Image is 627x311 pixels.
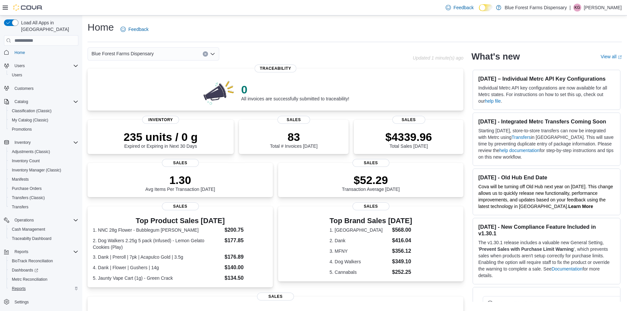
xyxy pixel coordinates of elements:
[9,166,78,174] span: Inventory Manager (Classic)
[93,227,222,233] dt: 1. NNC 28g Flower - Bubblegum [PERSON_NAME]
[91,50,154,58] span: Blue Forest Farms Dispensary
[329,227,389,233] dt: 1. [GEOGRAPHIC_DATA]
[12,108,52,114] span: Classification (Classic)
[329,248,389,254] dt: 3. MFNY
[145,173,215,192] div: Avg Items Per Transaction [DATE]
[7,166,81,175] button: Inventory Manager (Classic)
[574,4,580,12] span: KG
[329,258,389,265] dt: 4. Dog Walkers
[392,268,412,276] dd: $252.25
[471,51,520,62] h2: What's new
[7,275,81,284] button: Metrc Reconciliation
[1,61,81,70] button: Users
[9,194,78,202] span: Transfers (Classic)
[12,117,48,123] span: My Catalog (Classic)
[9,235,54,243] a: Traceabilty Dashboard
[9,148,78,156] span: Adjustments (Classic)
[1,297,81,307] button: Settings
[478,223,615,237] h3: [DATE] - New Compliance Feature Included in v1.30.1
[329,217,412,225] h3: Top Brand Sales [DATE]
[9,116,78,124] span: My Catalog (Classic)
[12,149,50,154] span: Adjustments (Classic)
[142,116,179,124] span: Inventory
[478,239,615,279] p: The v1.30.1 release includes a valuable new General Setting, ' ', which prevents sales when produ...
[12,204,28,210] span: Transfers
[1,97,81,106] button: Catalog
[18,19,78,33] span: Load All Apps in [GEOGRAPHIC_DATA]
[9,148,53,156] a: Adjustments (Classic)
[7,193,81,202] button: Transfers (Classic)
[12,84,78,92] span: Customers
[12,139,78,146] span: Inventory
[14,299,29,305] span: Settings
[88,21,114,34] h1: Home
[255,65,297,72] span: Traceability
[7,284,81,293] button: Reports
[14,249,28,254] span: Reports
[12,98,78,106] span: Catalog
[14,86,34,91] span: Customers
[162,159,199,167] span: Sales
[12,268,38,273] span: Dashboards
[93,217,268,225] h3: Top Product Sales [DATE]
[14,99,28,104] span: Catalog
[392,258,412,266] dd: $349.10
[7,225,81,234] button: Cash Management
[9,203,78,211] span: Transfers
[342,173,400,192] div: Transaction Average [DATE]
[93,237,222,250] dt: 2. Dog Walkers 2.25g 5 pack (Infused) - Lemon Gelato Cookies (Play)
[454,4,474,11] span: Feedback
[203,51,208,57] button: Clear input
[478,184,613,209] span: Cova will be turning off Old Hub next year on [DATE]. This change allows us to quickly release ne...
[7,70,81,80] button: Users
[618,55,622,59] svg: External link
[124,130,198,143] p: 235 units / 0 g
[479,246,574,252] strong: Prevent Sales with Purchase Limit Warning
[479,4,493,11] input: Dark Mode
[9,185,44,193] a: Purchase Orders
[12,139,33,146] button: Inventory
[7,106,81,116] button: Classification (Classic)
[392,247,412,255] dd: $356.12
[12,177,29,182] span: Manifests
[210,51,215,57] button: Open list of options
[14,218,34,223] span: Operations
[9,257,56,265] a: BioTrack Reconciliation
[224,253,268,261] dd: $176.89
[277,116,310,124] span: Sales
[9,166,64,174] a: Inventory Manager (Classic)
[329,269,389,275] dt: 5. Cannabals
[9,225,78,233] span: Cash Management
[7,256,81,266] button: BioTrack Reconciliation
[12,248,31,256] button: Reports
[9,285,28,293] a: Reports
[14,63,25,68] span: Users
[9,275,50,283] a: Metrc Reconciliation
[93,264,222,271] dt: 4. Dank | Flower | Gushers | 14g
[241,83,349,96] p: 0
[12,158,40,164] span: Inventory Count
[9,175,78,183] span: Manifests
[9,125,35,133] a: Promotions
[224,226,268,234] dd: $200.75
[353,159,389,167] span: Sales
[9,107,54,115] a: Classification (Classic)
[9,71,78,79] span: Users
[9,235,78,243] span: Traceabilty Dashboard
[568,204,593,209] a: Learn More
[12,98,31,106] button: Catalog
[329,237,389,244] dt: 2. Dank
[12,216,37,224] button: Operations
[12,195,45,200] span: Transfers (Classic)
[12,277,47,282] span: Metrc Reconciliation
[12,286,26,291] span: Reports
[1,84,81,93] button: Customers
[9,71,25,79] a: Users
[511,135,531,140] a: Transfers
[12,216,78,224] span: Operations
[12,62,27,70] button: Users
[584,4,622,12] p: [PERSON_NAME]
[9,266,41,274] a: Dashboards
[12,186,42,191] span: Purchase Orders
[478,85,615,104] p: Individual Metrc API key configurations are now available for all Metrc states. For instructions ...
